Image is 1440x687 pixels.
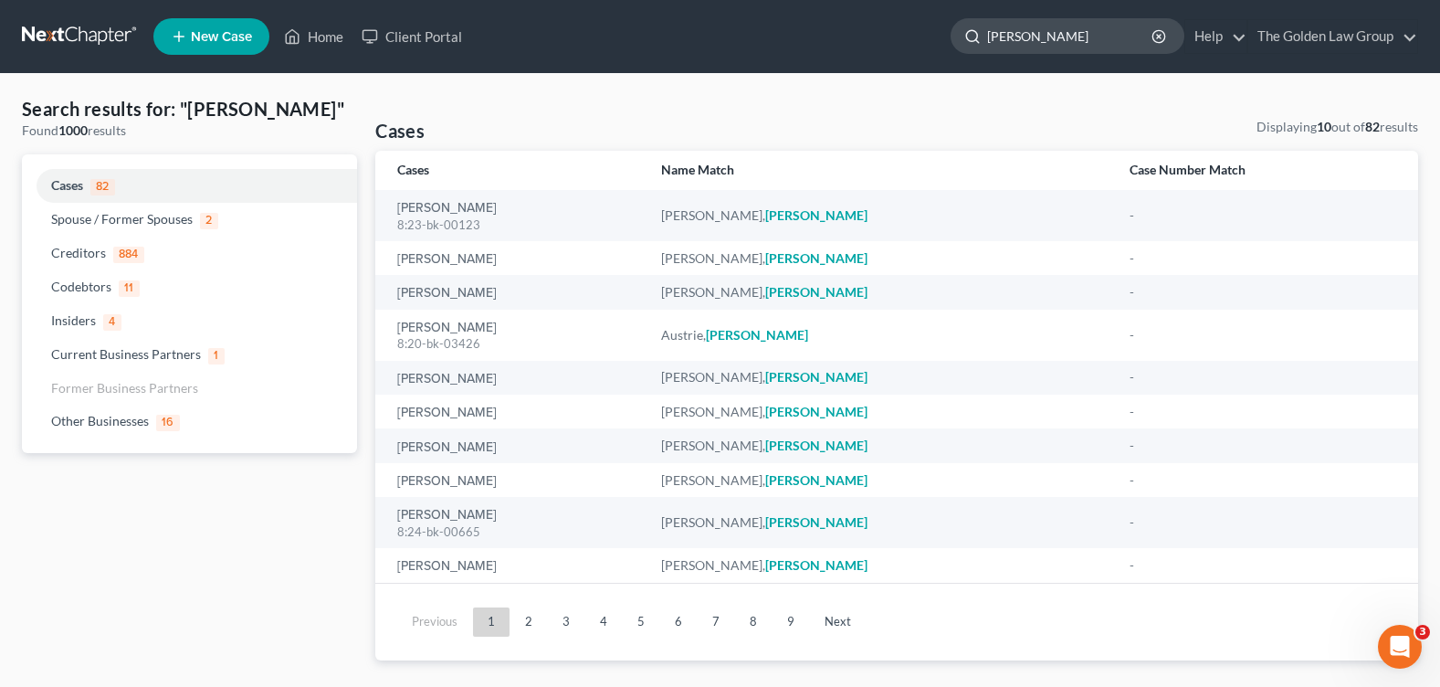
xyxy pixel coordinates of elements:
span: Creditors [51,245,106,260]
div: 8:20-bk-03426 [397,335,631,353]
a: 6 [660,608,697,637]
div: - [1130,556,1396,575]
em: [PERSON_NAME] [765,369,867,385]
span: Insiders [51,312,96,328]
div: - [1130,326,1396,344]
div: - [1130,471,1396,490]
span: 2 [200,213,218,229]
span: Spouse / Former Spouses [51,211,193,227]
div: Found results [22,122,357,140]
strong: 82 [1365,119,1380,134]
span: 82 [90,179,115,196]
a: The Golden Law Group [1248,20,1417,53]
div: 8:23-bk-00123 [397,217,631,234]
a: 4 [585,608,622,637]
a: 8 [735,608,772,637]
a: [PERSON_NAME] [397,407,497,419]
div: 8:24-bk-00665 [397,523,631,541]
div: [PERSON_NAME], [661,437,1100,455]
a: Cases82 [22,169,357,203]
div: Austrie, [661,326,1100,344]
th: Case Number Match [1115,151,1418,190]
div: [PERSON_NAME], [661,206,1100,225]
a: Spouse / Former Spouses2 [22,203,357,237]
strong: 10 [1317,119,1331,134]
a: Next [810,608,866,637]
a: 9 [773,608,809,637]
strong: 1000 [58,122,88,138]
div: - [1130,513,1396,532]
div: - [1130,206,1396,225]
a: 2 [510,608,547,637]
a: [PERSON_NAME] [397,253,497,266]
span: 11 [119,280,140,297]
span: 16 [156,415,180,431]
h4: Cases [375,118,425,143]
span: 4 [103,314,121,331]
em: [PERSON_NAME] [765,438,867,453]
em: [PERSON_NAME] [765,207,867,223]
span: 884 [113,247,144,263]
iframe: Intercom live chat [1378,625,1422,669]
a: [PERSON_NAME] [397,560,497,573]
div: [PERSON_NAME], [661,249,1100,268]
em: [PERSON_NAME] [765,404,867,419]
a: 1 [473,608,510,637]
a: 3 [548,608,584,637]
div: - [1130,368,1396,386]
div: [PERSON_NAME], [661,403,1100,421]
span: Cases [51,177,83,193]
th: Name Match [646,151,1115,190]
a: [PERSON_NAME] [397,475,497,488]
a: Home [275,20,352,53]
div: - [1130,403,1396,421]
div: - [1130,283,1396,301]
a: [PERSON_NAME] [397,509,497,522]
em: [PERSON_NAME] [765,514,867,530]
h4: Search results for: "[PERSON_NAME]" [22,96,357,122]
span: Current Business Partners [51,346,201,362]
a: 7 [698,608,734,637]
div: - [1130,437,1396,455]
a: Help [1185,20,1246,53]
span: 3 [1415,625,1430,639]
em: [PERSON_NAME] [765,472,867,488]
a: Creditors884 [22,237,357,270]
a: Client Portal [352,20,471,53]
div: [PERSON_NAME], [661,513,1100,532]
a: [PERSON_NAME] [397,322,497,334]
em: [PERSON_NAME] [765,557,867,573]
span: 1 [208,348,225,365]
a: Other Businesses16 [22,405,357,439]
a: [PERSON_NAME] [397,373,497,386]
em: [PERSON_NAME] [765,284,867,300]
span: Former Business Partners [51,380,198,396]
th: Cases [375,151,646,190]
a: [PERSON_NAME] [397,441,497,454]
div: [PERSON_NAME], [661,283,1100,301]
a: 5 [623,608,659,637]
a: [PERSON_NAME] [397,202,497,215]
em: [PERSON_NAME] [706,327,808,343]
a: [PERSON_NAME] [397,287,497,300]
div: - [1130,249,1396,268]
div: [PERSON_NAME], [661,471,1100,490]
div: Displaying out of results [1256,118,1418,136]
span: Codebtors [51,279,111,294]
a: Former Business Partners [22,372,357,405]
span: Other Businesses [51,413,149,428]
div: [PERSON_NAME], [661,556,1100,575]
div: [PERSON_NAME], [661,368,1100,386]
a: Current Business Partners1 [22,338,357,372]
em: [PERSON_NAME] [765,250,867,266]
input: Search by name... [987,19,1154,53]
span: New Case [191,30,252,44]
a: Insiders4 [22,304,357,338]
a: Codebtors11 [22,270,357,304]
